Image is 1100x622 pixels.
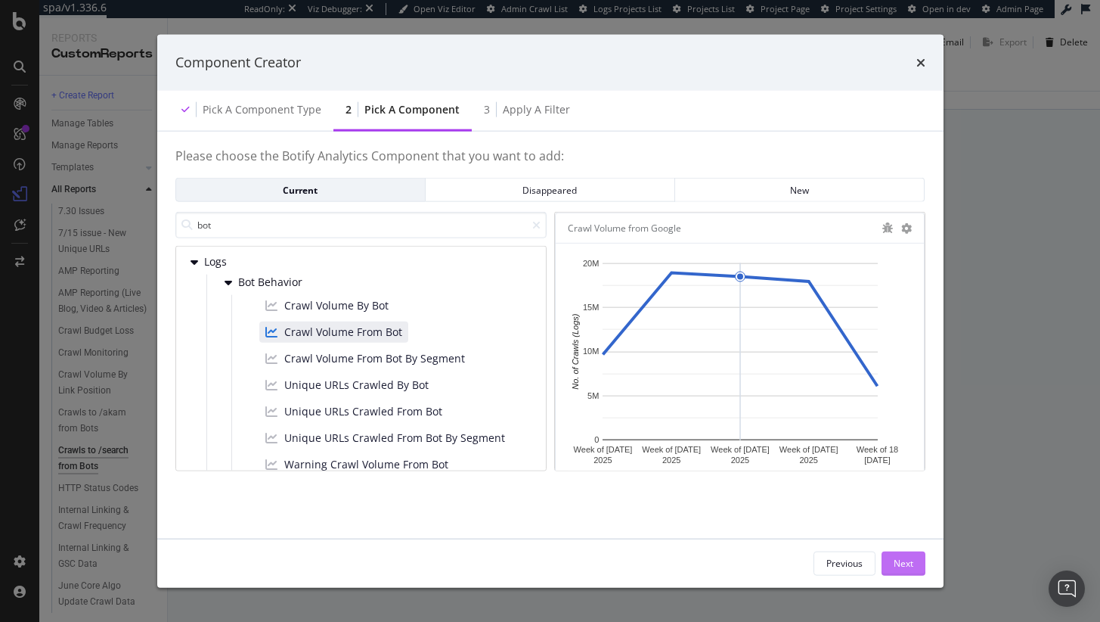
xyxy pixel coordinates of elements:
[284,404,442,419] span: Unique URLs Crawled From Bot
[1049,571,1085,607] div: Open Intercom Messenger
[484,101,490,117] div: 3
[813,551,875,575] button: Previous
[573,445,632,454] text: Week of [DATE]
[571,313,580,390] text: No. of Crawls (Logs)
[882,551,925,575] button: Next
[426,178,675,202] button: Disappeared
[894,557,913,570] div: Next
[882,222,894,232] div: bug
[157,35,944,588] div: modal
[284,298,389,313] span: Crawl Volume By Bot
[175,212,547,238] input: Name of the Botify Component
[284,378,429,393] span: Unique URLs Crawled By Bot
[662,456,680,465] text: 2025
[711,445,770,454] text: Week of [DATE]
[593,456,612,465] text: 2025
[203,101,321,117] div: Pick a Component type
[582,347,598,356] text: 10M
[188,183,413,196] div: Current
[284,457,448,472] span: Warning Crawl Volume From Bot
[587,391,599,400] text: 5M
[364,101,460,117] div: Pick a Component
[284,325,402,340] span: Crawl Volume From Bot
[238,276,305,289] span: Bot Behavior
[204,256,271,269] span: Logs
[568,256,912,477] svg: A chart.
[856,445,897,454] text: Week of 18
[916,53,925,73] div: times
[284,431,505,446] span: Unique URLs Crawled From Bot By Segment
[345,101,352,117] div: 2
[864,456,891,465] text: [DATE]
[568,220,681,235] div: Crawl Volume from Google
[594,435,599,444] text: 0
[675,178,925,202] button: New
[175,53,301,73] div: Component Creator
[582,303,598,313] text: 15M
[799,456,817,465] text: 2025
[779,445,838,454] text: Week of [DATE]
[438,183,662,196] div: Disappeared
[642,445,701,454] text: Week of [DATE]
[175,149,925,178] h4: Please choose the Botify Analytics Component that you want to add:
[687,183,912,196] div: New
[284,351,465,366] span: Crawl Volume From Bot By Segment
[503,101,570,117] div: Apply a Filter
[826,557,863,570] div: Previous
[730,456,748,465] text: 2025
[582,259,598,268] text: 20M
[175,178,426,202] button: Current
